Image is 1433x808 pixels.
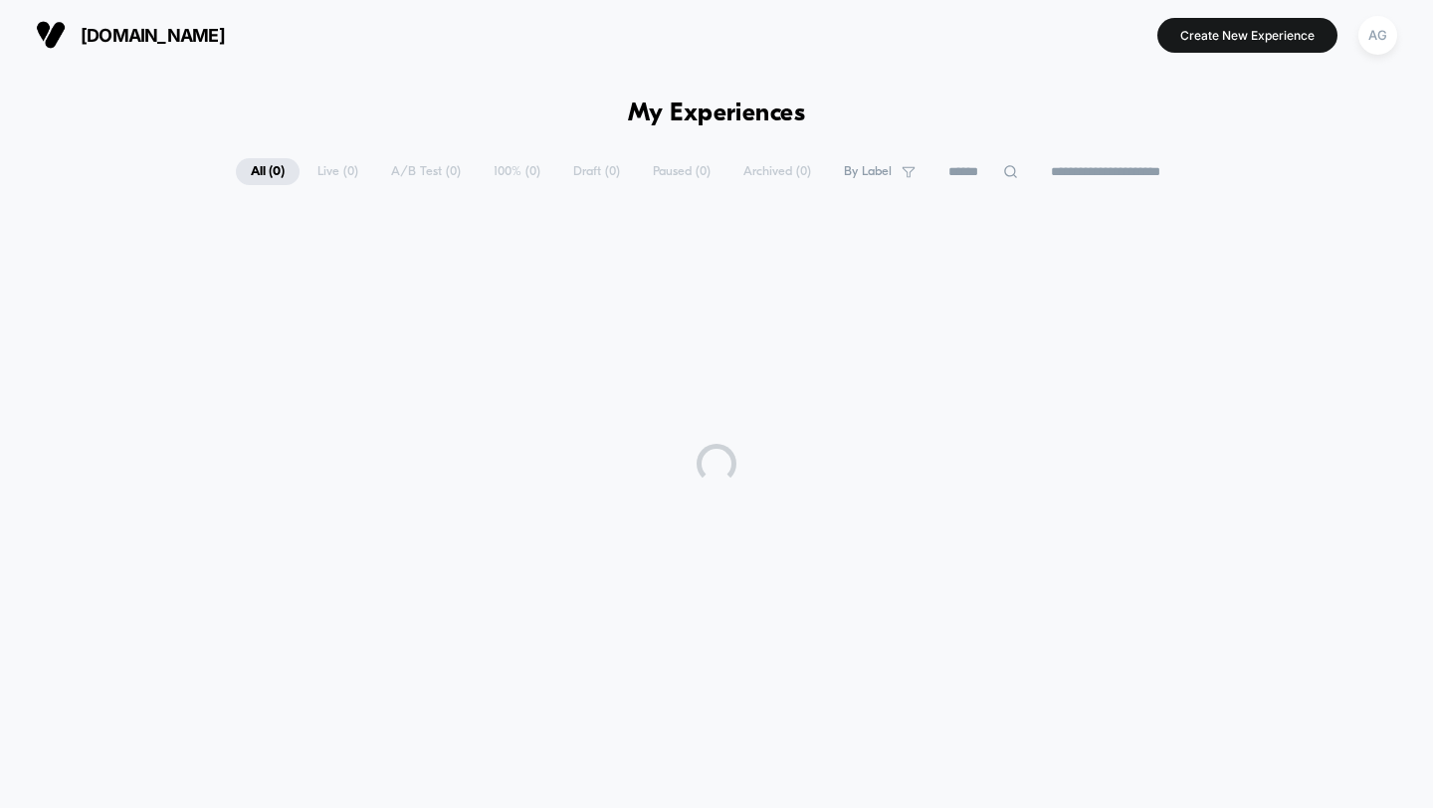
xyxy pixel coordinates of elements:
[628,100,806,128] h1: My Experiences
[36,20,66,50] img: Visually logo
[30,19,231,51] button: [DOMAIN_NAME]
[844,164,892,179] span: By Label
[1352,15,1403,56] button: AG
[236,158,300,185] span: All ( 0 )
[1358,16,1397,55] div: AG
[81,25,225,46] span: [DOMAIN_NAME]
[1157,18,1337,53] button: Create New Experience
